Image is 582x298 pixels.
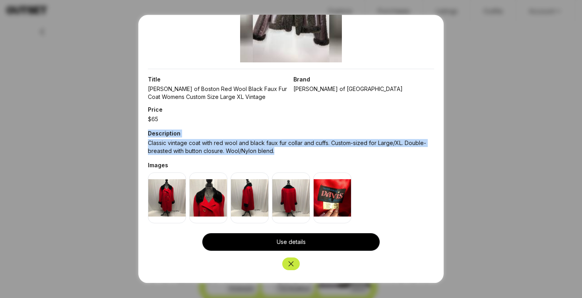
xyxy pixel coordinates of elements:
[202,233,380,252] button: Use details
[272,173,310,224] img: Product image 4
[148,106,289,114] span: Price
[148,173,186,224] img: Product image 1
[293,76,434,84] span: Brand
[189,173,227,224] img: Product image 2
[148,76,289,84] span: Title
[148,116,289,124] span: $ 65
[148,139,434,155] span: Classic vintage coat with red wool and black faux fur collar and cuffs. Custom-sized for Large/XL...
[293,85,434,93] span: [PERSON_NAME] of [GEOGRAPHIC_DATA]
[148,130,434,138] span: Description
[231,173,269,224] img: Product image 3
[148,85,289,101] span: [PERSON_NAME] of Boston Red Wool Black Faux Fur Coat Womens Custom Size Large XL Vintage
[313,173,351,224] img: Product image 5
[282,258,300,271] button: Close
[148,162,434,170] span: Images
